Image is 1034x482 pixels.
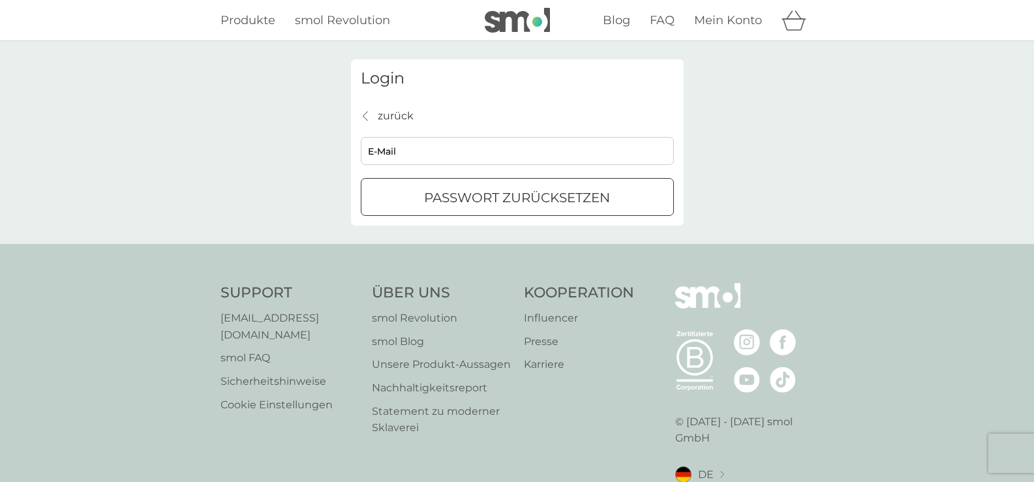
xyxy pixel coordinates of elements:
a: Unsere Produkt‑Aussagen [372,356,511,373]
p: Passwort zurücksetzen [424,187,610,208]
span: Produkte [220,13,275,27]
img: besuche die smol TikTok Seite [770,367,796,393]
span: FAQ [650,13,675,27]
a: Sicherheitshinweise [220,373,359,390]
a: FAQ [650,11,675,30]
img: Standort auswählen [720,471,724,478]
img: besuche die smol Facebook Seite [770,329,796,355]
div: Warenkorb [782,7,814,33]
a: [EMAIL_ADDRESS][DOMAIN_NAME] [220,310,359,343]
a: Statement zu moderner Sklaverei [372,403,511,436]
p: © [DATE] - [DATE] smol GmbH [675,414,814,447]
p: zurück [378,108,414,125]
a: Presse [524,333,634,350]
h4: Support [220,283,359,303]
h3: Login [361,69,674,88]
a: smol Revolution [372,310,511,327]
a: Nachhaltigkeitsreport [372,380,511,397]
a: Influencer [524,310,634,327]
span: smol Revolution [295,13,390,27]
a: smol Blog [372,333,511,350]
a: Mein Konto [694,11,762,30]
a: Karriere [524,356,634,373]
a: Produkte [220,11,275,30]
a: Cookie Einstellungen [220,397,359,414]
span: Blog [603,13,630,27]
a: smol Revolution [295,11,390,30]
img: smol [675,283,740,327]
img: besuche die smol Instagram Seite [734,329,760,355]
span: Mein Konto [694,13,762,27]
img: besuche die smol YouTube Seite [734,367,760,393]
h4: Über Uns [372,283,511,303]
a: smol FAQ [220,350,359,367]
h4: Kooperation [524,283,634,303]
button: Passwort zurücksetzen [361,178,674,216]
a: Blog [603,11,630,30]
img: smol [485,8,550,33]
